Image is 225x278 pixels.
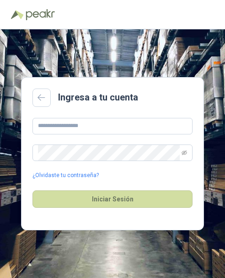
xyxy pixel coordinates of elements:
button: Iniciar Sesión [32,190,193,208]
span: eye-invisible [182,150,187,156]
img: Peakr [26,9,55,20]
h2: Ingresa a tu cuenta [58,90,138,105]
a: ¿Olvidaste tu contraseña? [32,171,99,180]
img: Logo [11,10,24,19]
